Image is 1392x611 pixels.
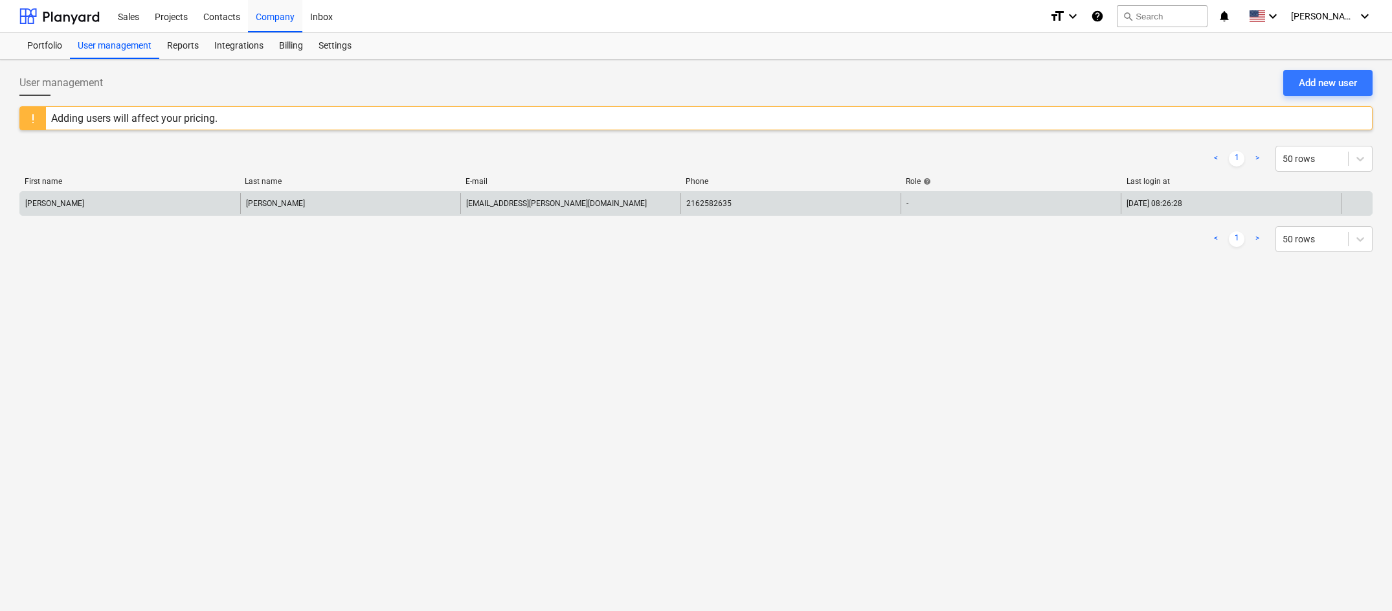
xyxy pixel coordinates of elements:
div: Last login at [1127,177,1336,186]
a: User management [70,33,159,59]
iframe: Chat Widget [1327,549,1392,611]
div: Phone [686,177,895,186]
div: [DATE] 08:26:28 [1127,199,1182,208]
div: E-mail [466,177,675,186]
span: User management [19,75,103,91]
a: Settings [311,33,359,59]
i: keyboard_arrow_down [1265,8,1281,24]
i: notifications [1218,8,1231,24]
a: Previous page [1208,151,1224,167]
a: Next page [1250,151,1265,167]
span: search [1123,11,1133,21]
button: Search [1117,5,1207,27]
button: Add new user [1283,70,1373,96]
a: Billing [271,33,311,59]
a: Page 1 is your current page [1229,151,1244,167]
div: First name [25,177,234,186]
a: Previous page [1208,231,1224,247]
span: [PERSON_NAME] [1291,11,1356,21]
div: Add new user [1299,75,1357,91]
span: help [921,178,931,185]
div: [PERSON_NAME] [25,199,84,208]
span: - [906,199,908,208]
div: [EMAIL_ADDRESS][PERSON_NAME][DOMAIN_NAME] [466,199,647,208]
a: Page 1 is your current page [1229,231,1244,247]
i: Knowledge base [1091,8,1104,24]
a: Reports [159,33,207,59]
a: Next page [1250,231,1265,247]
div: Last name [245,177,455,186]
a: Integrations [207,33,271,59]
div: Role [906,177,1116,186]
div: [PERSON_NAME] [246,199,305,208]
div: 2162582635 [686,199,732,208]
i: keyboard_arrow_down [1357,8,1373,24]
i: format_size [1050,8,1065,24]
a: Portfolio [19,33,70,59]
i: keyboard_arrow_down [1065,8,1081,24]
div: Adding users will affect your pricing. [51,112,218,124]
